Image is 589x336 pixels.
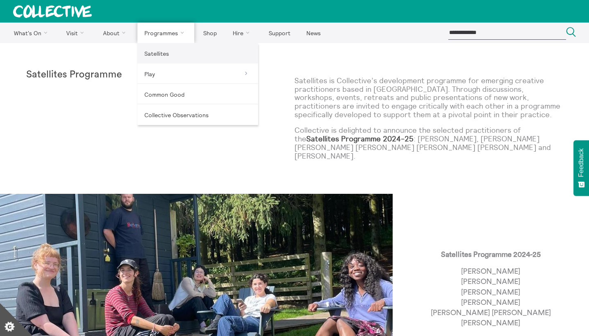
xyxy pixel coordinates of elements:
[137,64,258,84] a: Play
[294,126,563,160] p: Collective is delighted to announce the selected practitioners of the : [PERSON_NAME], [PERSON_NA...
[137,104,258,125] a: Collective Observations
[137,43,258,64] a: Satellites
[226,23,260,43] a: Hire
[26,70,122,79] strong: Satellites Programme
[441,251,541,258] strong: Satellites Programme 2024-25
[137,23,195,43] a: Programmes
[294,77,563,119] p: Satellites is Collective’s development programme for emerging creative practitioners based in [GE...
[431,266,551,328] p: [PERSON_NAME] [PERSON_NAME] [PERSON_NAME] [PERSON_NAME] [PERSON_NAME] [PERSON_NAME] [PERSON_NAME]
[7,23,58,43] a: What's On
[578,148,585,177] span: Feedback
[573,140,589,196] button: Feedback - Show survey
[196,23,224,43] a: Shop
[261,23,297,43] a: Support
[306,134,414,143] strong: Satellites Programme 2024-25
[96,23,136,43] a: About
[59,23,94,43] a: Visit
[137,84,258,104] a: Common Good
[299,23,328,43] a: News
